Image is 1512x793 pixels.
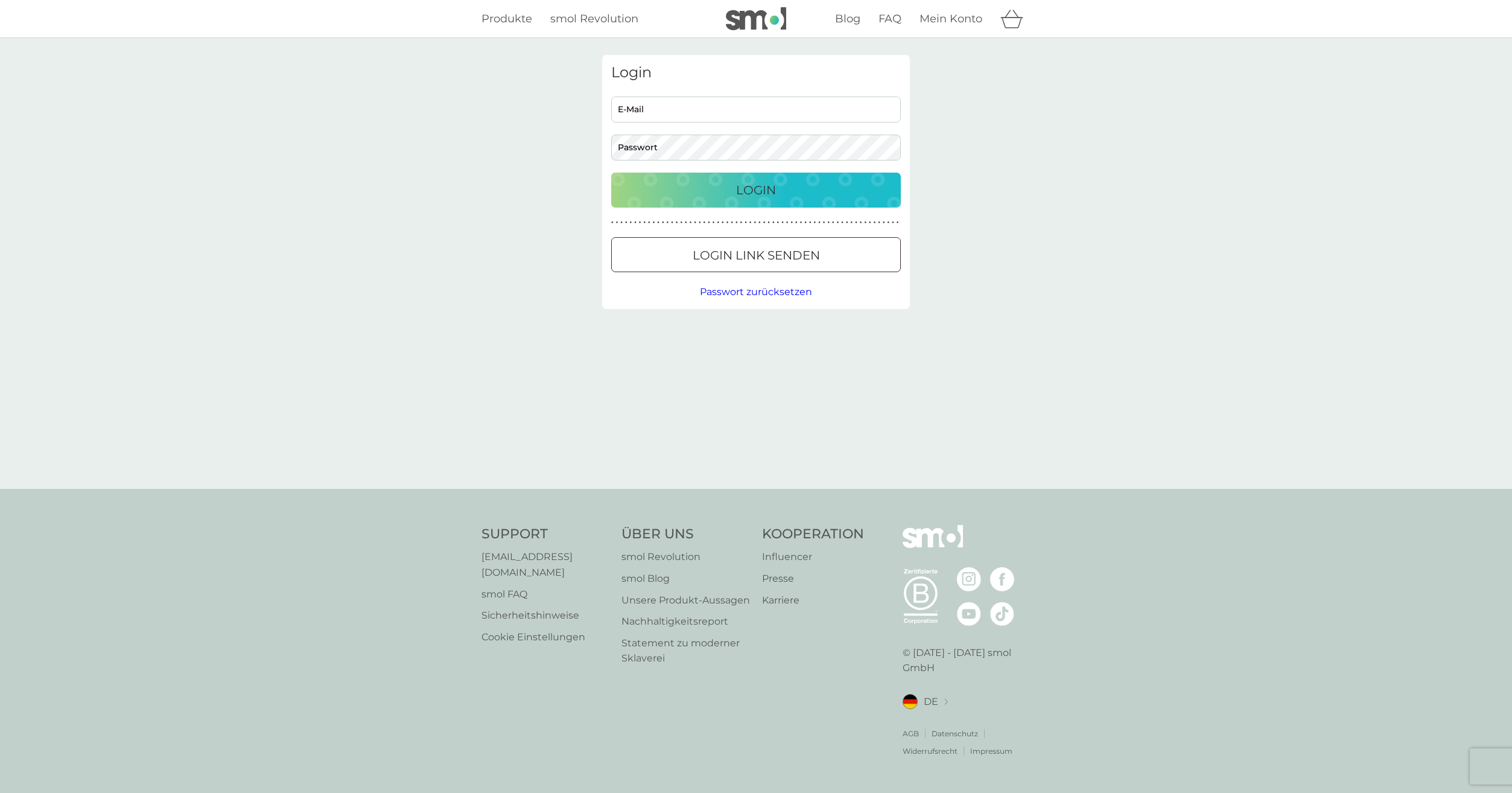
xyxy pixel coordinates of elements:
p: ● [653,220,655,226]
p: Unsere Produkt‑Aussagen [621,593,750,608]
p: ● [827,220,830,226]
a: Cookie Einstellungen [481,629,609,645]
a: Sicherheitshinweise [481,608,609,623]
p: Influencer [762,549,864,565]
p: ● [841,220,843,226]
a: Impressum [970,745,1012,757]
a: Nachhaltigkeitsreport [621,614,750,629]
a: Widerrufsrecht [903,745,958,757]
p: ● [630,220,632,226]
p: ● [818,220,821,226]
button: Passwort zurücksetzen [700,284,812,300]
p: ● [758,220,761,226]
p: ● [781,220,784,226]
p: ● [690,220,692,226]
p: ● [717,220,719,226]
p: ● [625,220,627,226]
p: ● [869,220,871,226]
a: smol Revolution [621,549,750,565]
img: Standort auswählen [944,699,948,705]
p: ● [694,220,696,226]
p: ● [767,220,770,226]
a: Datenschutz [932,728,978,739]
p: ● [786,220,789,226]
p: ● [823,220,825,226]
img: besuche die smol TikTok Seite [990,602,1014,626]
span: smol Revolution [550,12,638,25]
p: ● [874,220,876,226]
a: smol FAQ [481,587,609,602]
p: ● [800,220,802,226]
p: Login Link senden [693,246,820,265]
p: ● [832,220,834,226]
p: ● [860,220,862,226]
p: ● [704,220,706,226]
p: ● [795,220,798,226]
a: Produkte [481,10,532,28]
p: ● [671,220,673,226]
p: ● [790,220,793,226]
span: Blog [835,12,860,25]
p: ● [680,220,682,226]
p: ● [699,220,701,226]
p: ● [676,220,678,226]
img: smol [903,525,963,566]
span: Passwort zurücksetzen [700,286,812,298]
p: ● [772,220,775,226]
span: Produkte [481,12,532,25]
h4: Über Uns [621,525,750,544]
p: ● [708,220,710,226]
p: ● [754,220,756,226]
p: ● [846,220,848,226]
h4: Kooperation [762,525,864,544]
a: smol Revolution [550,10,638,28]
p: ● [639,220,641,226]
p: ● [726,220,729,226]
p: ● [731,220,733,226]
a: smol Blog [621,571,750,587]
span: Mein Konto [920,12,982,25]
a: Blog [835,10,860,28]
button: Login [611,173,901,208]
p: ● [804,220,807,226]
a: Statement zu moderner Sklaverei [621,635,750,666]
p: ● [888,220,890,226]
img: smol [726,7,786,30]
h3: Login [611,64,901,81]
p: ● [837,220,839,226]
span: DE [924,694,938,710]
p: ● [745,220,747,226]
p: ● [685,220,687,226]
img: DE flag [903,694,918,709]
a: Presse [762,571,864,587]
p: AGB [903,728,919,739]
p: ● [749,220,752,226]
p: ● [740,220,743,226]
img: besuche die smol Instagram Seite [957,567,981,591]
img: besuche die smol YouTube Seite [957,602,981,626]
p: ● [878,220,880,226]
p: ● [883,220,885,226]
p: ● [713,220,715,226]
p: ● [735,220,738,226]
p: ● [634,220,637,226]
p: [EMAIL_ADDRESS][DOMAIN_NAME] [481,549,609,580]
a: Mein Konto [920,10,982,28]
p: ● [611,220,614,226]
img: besuche die smol Facebook Seite [990,567,1014,591]
button: Login Link senden [611,237,901,272]
p: ● [722,220,724,226]
p: ● [814,220,816,226]
p: ● [616,220,618,226]
p: ● [643,220,646,226]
